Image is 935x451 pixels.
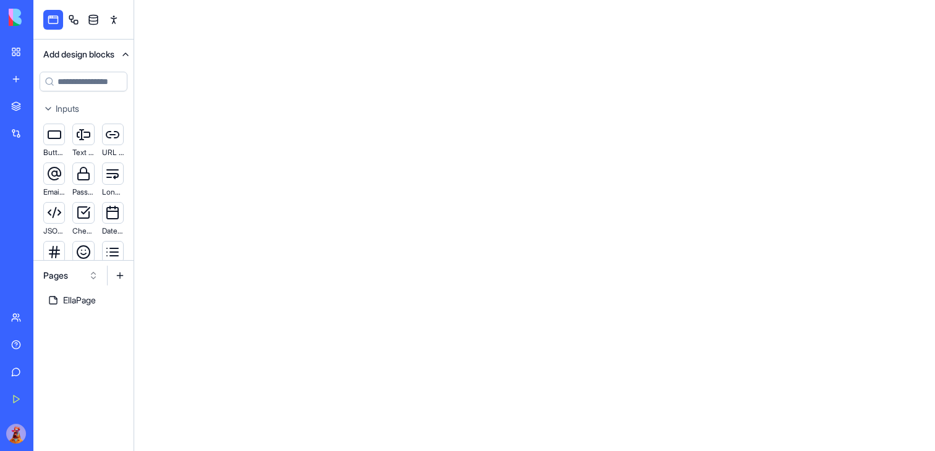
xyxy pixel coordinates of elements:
a: EllaPage [33,290,134,310]
img: logo [9,9,85,26]
div: Email Field [43,185,65,200]
button: Pages [37,266,105,285]
div: Button [43,145,65,160]
div: JSON Field [43,224,65,238]
div: EllaPage [63,294,96,306]
div: Date Field [102,224,124,238]
div: URL Field [102,145,124,160]
div: Checkbox [72,224,94,238]
img: Kuku_Large_sla5px.png [6,424,26,444]
div: Long Text Field [102,185,124,200]
div: Password Field [72,185,94,200]
div: Text Field [72,145,94,160]
button: Add design blocks [33,40,134,69]
button: Inputs [33,99,134,119]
